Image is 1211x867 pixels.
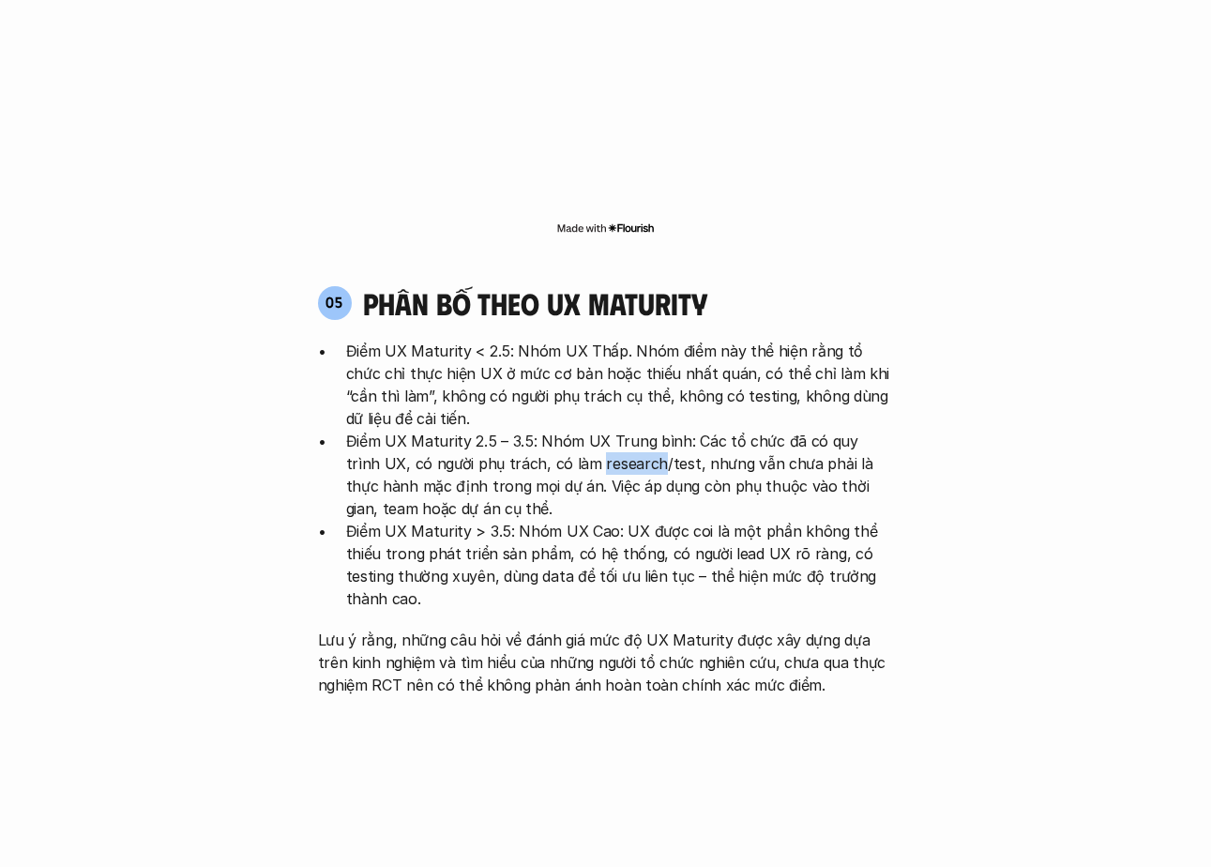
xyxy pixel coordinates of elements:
[556,221,655,236] img: Made with Flourish
[363,285,707,321] h4: phân bố theo ux maturity
[325,295,343,310] p: 05
[346,430,894,520] p: Điểm UX Maturity 2.5 – 3.5: Nhóm UX Trung bình: Các tổ chức đã có quy trình UX, có người phụ trác...
[346,340,894,430] p: Điểm UX Maturity < 2.5: Nhóm UX Thấp. Nhóm điểm này thể hiện rằng tổ chức chỉ thực hiện UX ở mức ...
[346,520,894,610] p: Điểm UX Maturity > 3.5: Nhóm UX Cao: UX được coi là một phần không thể thiếu trong phát triển sản...
[318,629,894,696] p: Lưu ý rằng, những câu hỏi về đánh giá mức độ UX Maturity được xây dựng dựa trên kinh nghiệm và tì...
